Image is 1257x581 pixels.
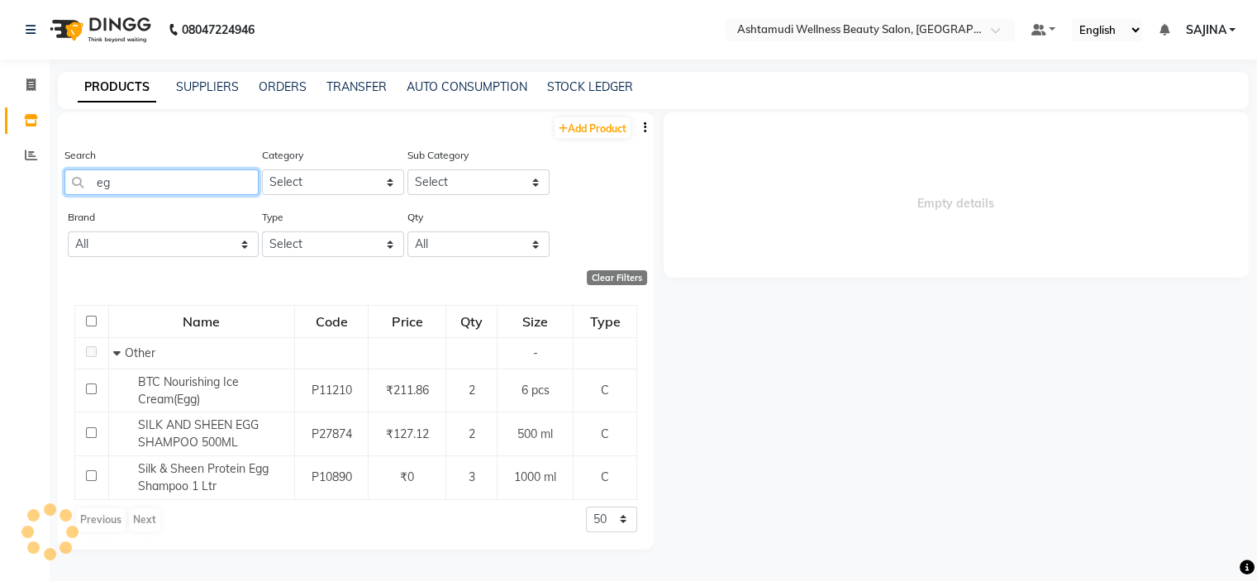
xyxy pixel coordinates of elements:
[369,307,445,336] div: Price
[601,383,609,398] span: C
[664,112,1250,278] span: Empty details
[259,79,307,94] a: ORDERS
[469,426,475,441] span: 2
[407,210,423,225] label: Qty
[547,79,633,94] a: STOCK LEDGER
[517,426,553,441] span: 500 ml
[407,79,527,94] a: AUTO CONSUMPTION
[469,383,475,398] span: 2
[64,148,96,163] label: Search
[182,7,255,53] b: 08047224946
[601,426,609,441] span: C
[137,461,268,493] span: Silk & Sheen Protein Egg Shampoo 1 Ltr
[326,79,387,94] a: TRANSFER
[137,417,258,450] span: SILK AND SHEEN EGG SHAMPOO 500ML
[64,169,259,195] input: Search by product name or code
[311,469,351,484] span: P10890
[498,307,572,336] div: Size
[400,469,414,484] span: ₹0
[78,73,156,102] a: PRODUCTS
[68,210,95,225] label: Brand
[555,117,631,138] a: Add Product
[533,345,538,360] span: -
[447,307,496,336] div: Qty
[407,148,469,163] label: Sub Category
[386,426,429,441] span: ₹127.12
[1185,21,1226,39] span: SAJINA
[176,79,239,94] a: SUPPLIERS
[262,148,303,163] label: Category
[262,210,283,225] label: Type
[110,307,293,336] div: Name
[311,383,351,398] span: P11210
[296,307,368,336] div: Code
[587,270,647,285] div: Clear Filters
[521,383,550,398] span: 6 pcs
[42,7,155,53] img: logo
[112,345,124,360] span: Collapse Row
[311,426,351,441] span: P27874
[137,374,238,407] span: BTC Nourishing Ice Cream(Egg)
[574,307,635,336] div: Type
[386,383,429,398] span: ₹211.86
[601,469,609,484] span: C
[124,345,155,360] span: Other
[514,469,556,484] span: 1000 ml
[469,469,475,484] span: 3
